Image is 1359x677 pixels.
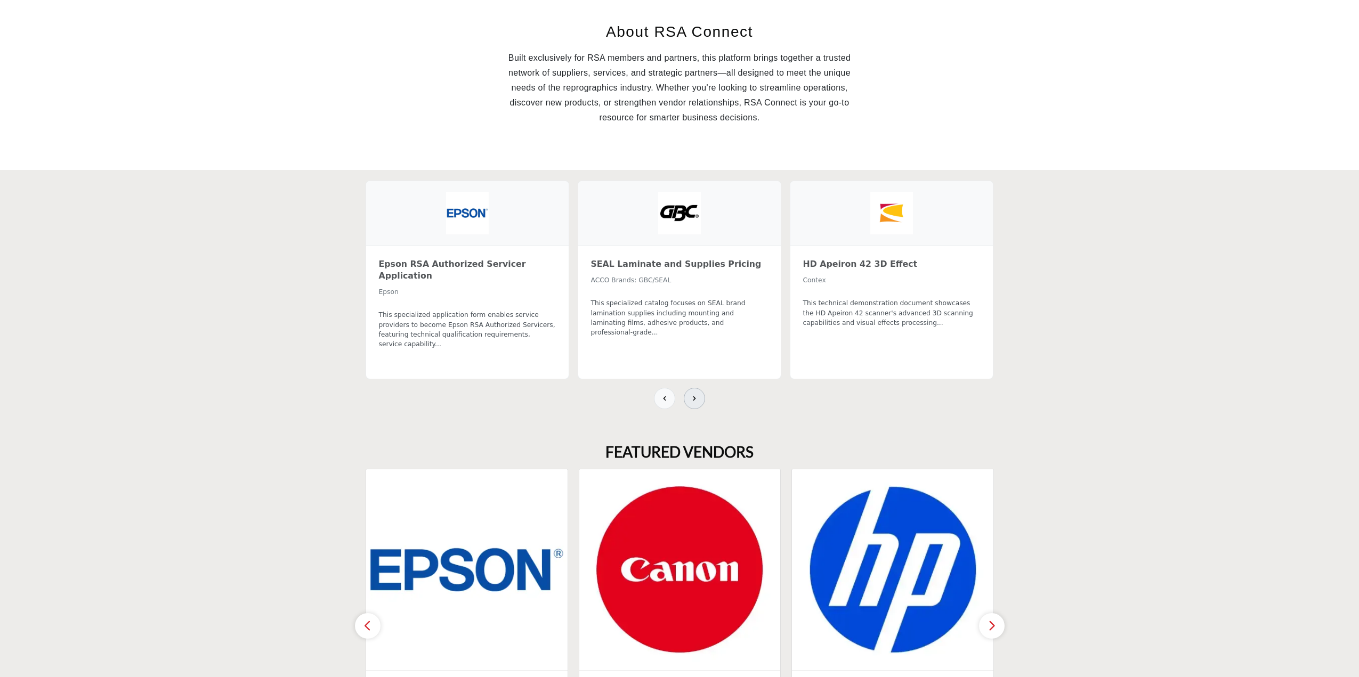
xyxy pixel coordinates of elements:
p: Built exclusively for RSA members and partners, this platform brings together a trusted network o... [496,51,863,125]
img: Epson [446,192,489,234]
img: HP Inc. [792,469,993,670]
img: ACCO Brands: GBC/SEAL [658,192,701,234]
h3: Epson RSA Authorized Servicer Application [379,258,556,282]
img: Canon USA [579,469,781,670]
h2: About RSA Connect [496,21,863,43]
h2: FEATURED VENDORS [605,443,754,461]
img: Epson [366,469,568,670]
h3: SEAL Laminate and Supplies Pricing [591,258,768,270]
a: SEAL Laminate and Supplies Pricing [591,258,768,274]
a: Epson RSA Authorized Servicer Application [379,258,556,286]
a: HD Apeiron 42 3D Effect [803,258,980,274]
p: This specialized application form enables service providers to become Epson RSA Authorized Servic... [379,310,556,349]
h3: HD Apeiron 42 3D Effect [803,258,980,270]
img: Contex [870,192,913,234]
span: Epson [379,288,399,296]
span: ACCO Brands: GBC/SEAL [591,276,672,284]
p: This technical demonstration document showcases the HD Apeiron 42 scanner's advanced 3D scanning ... [803,298,980,328]
p: This specialized catalog focuses on SEAL brand lamination supplies including mounting and laminat... [591,298,768,338]
span: Contex [803,276,826,284]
